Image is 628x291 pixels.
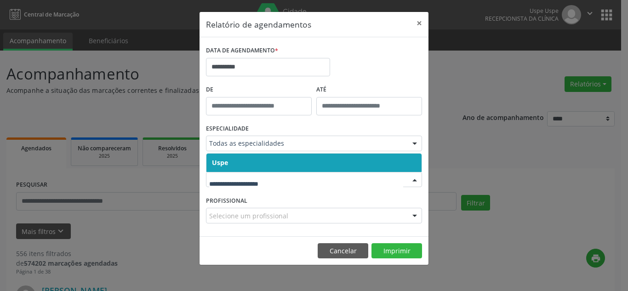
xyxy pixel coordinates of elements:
label: De [206,83,312,97]
button: Imprimir [371,243,422,259]
span: Uspe [212,158,228,167]
label: DATA DE AGENDAMENTO [206,44,278,58]
label: PROFISSIONAL [206,194,247,208]
h5: Relatório de agendamentos [206,18,311,30]
label: ATÉ [316,83,422,97]
span: Todas as especialidades [209,139,403,148]
button: Close [410,12,428,34]
span: Selecione um profissional [209,211,288,221]
label: ESPECIALIDADE [206,122,249,136]
button: Cancelar [318,243,368,259]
